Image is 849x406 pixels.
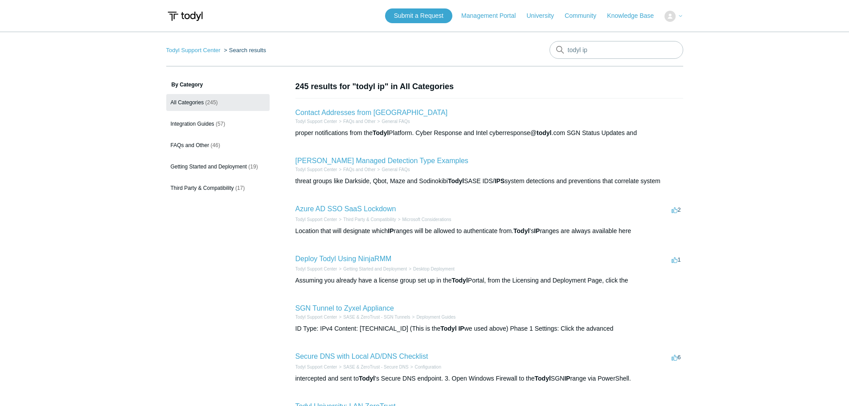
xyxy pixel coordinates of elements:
a: Submit a Request [385,8,452,23]
a: University [526,11,562,21]
a: Contact Addresses from [GEOGRAPHIC_DATA] [295,109,448,116]
a: Getting Started and Deployment [343,267,407,271]
h1: 245 results for "todyl ip" in All Categories [295,81,683,93]
span: Integration Guides [171,121,214,127]
a: Third Party & Compatibility [343,217,396,222]
em: Todyl IP [440,325,464,332]
h3: By Category [166,81,270,89]
a: General FAQs [381,167,410,172]
li: SASE & ZeroTrust - SGN Tunnels [337,314,410,320]
em: IP [564,375,570,382]
div: proper notifications from the Platform. Cyber Response and Intel cyberresponse@ .com SGN Status U... [295,128,683,138]
span: 1 [672,256,681,263]
a: Microsoft Considerations [402,217,451,222]
a: Todyl Support Center [295,167,337,172]
a: Deployment Guides [416,315,455,320]
a: Community [565,11,605,21]
span: (17) [235,185,245,191]
a: Secure DNS with Local AD/DNS Checklist [295,353,428,360]
em: Todyl [359,375,375,382]
span: 6 [672,354,681,361]
a: FAQs and Other [343,167,375,172]
a: Configuration [414,365,441,369]
li: General FAQs [376,118,410,125]
a: Integration Guides (57) [166,115,270,132]
a: SASE & ZeroTrust - Secure DNS [343,365,408,369]
em: Todyl [452,277,468,284]
li: SASE & ZeroTrust - Secure DNS [337,364,408,370]
a: Todyl Support Center [295,365,337,369]
em: Todyl [535,375,551,382]
a: Todyl Support Center [295,315,337,320]
a: SASE & ZeroTrust - SGN Tunnels [343,315,410,320]
li: Configuration [409,364,441,370]
div: intercepted and sent to 's Secure DNS endpoint. 3. Open Windows Firewall to the SGN range via Pow... [295,374,683,383]
a: General FAQs [381,119,410,124]
li: Todyl Support Center [295,166,337,173]
span: 2 [672,206,681,213]
li: Todyl Support Center [295,266,337,272]
span: (245) [205,99,218,106]
li: Getting Started and Deployment [337,266,407,272]
a: Getting Started and Deployment (19) [166,158,270,175]
li: Todyl Support Center [295,118,337,125]
a: Management Portal [461,11,525,21]
li: Todyl Support Center [295,314,337,320]
span: FAQs and Other [171,142,209,148]
span: All Categories [171,99,204,106]
a: Desktop Deployment [413,267,455,271]
li: Desktop Deployment [407,266,455,272]
a: Todyl Support Center [295,119,337,124]
a: All Categories (245) [166,94,270,111]
li: FAQs and Other [337,118,375,125]
li: General FAQs [376,166,410,173]
div: threat groups like Darkside, Qbot, Maze and Sodinokibi SASE IDS/ system detections and prevention... [295,176,683,186]
span: (46) [211,142,220,148]
li: Todyl Support Center [295,364,337,370]
li: Deployment Guides [410,314,456,320]
div: Assuming you already have a license group set up in the Portal, from the Licensing and Deployment... [295,276,683,285]
a: FAQs and Other (46) [166,137,270,154]
input: Search [550,41,683,59]
li: Microsoft Considerations [396,216,451,223]
a: Azure AD SSO SaaS Lockdown [295,205,396,213]
em: Todyl [513,227,529,234]
a: SGN Tunnel to Zyxel Appliance [295,304,394,312]
em: IP [388,227,394,234]
li: Search results [222,47,266,53]
em: todyl [537,129,551,136]
a: Knowledge Base [607,11,663,21]
a: Todyl Support Center [295,217,337,222]
span: Third Party & Compatibility [171,185,234,191]
a: FAQs and Other [343,119,375,124]
em: IPS [495,177,505,185]
div: Location that will designate which ranges will be allowed to authenticate from. ’s ranges are alw... [295,226,683,236]
span: Getting Started and Deployment [171,164,247,170]
a: Todyl Support Center [295,267,337,271]
li: Third Party & Compatibility [337,216,396,223]
span: (19) [248,164,258,170]
em: Todyl [448,177,464,185]
em: Todyl [373,129,389,136]
a: Third Party & Compatibility (17) [166,180,270,197]
a: Todyl Support Center [166,47,221,53]
a: [PERSON_NAME] Managed Detection Type Examples [295,157,468,164]
span: (57) [216,121,225,127]
li: FAQs and Other [337,166,375,173]
div: ID Type: IPv4 Content: [TECHNICAL_ID] (This is the we used above) Phase 1 Settings: Click the adv... [295,324,683,333]
li: Todyl Support Center [295,216,337,223]
img: Todyl Support Center Help Center home page [166,8,204,25]
li: Todyl Support Center [166,47,222,53]
em: IP [534,227,540,234]
a: Deploy Todyl Using NinjaRMM [295,255,392,262]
